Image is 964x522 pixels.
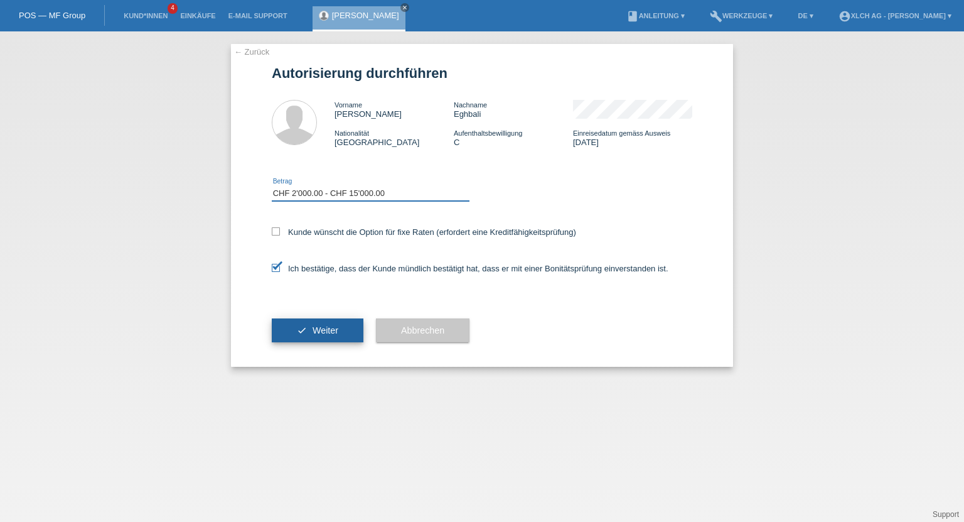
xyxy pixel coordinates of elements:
i: check [297,325,307,335]
span: Weiter [313,325,338,335]
a: buildWerkzeuge ▾ [704,12,779,19]
a: POS — MF Group [19,11,85,20]
div: Eghbali [454,100,573,119]
span: 4 [168,3,178,14]
a: account_circleXLCH AG - [PERSON_NAME] ▾ [832,12,958,19]
button: check Weiter [272,318,363,342]
a: E-Mail Support [222,12,294,19]
a: ← Zurück [234,47,269,57]
a: Support [933,510,959,519]
label: Ich bestätige, dass der Kunde mündlich bestätigt hat, dass er mit einer Bonitätsprüfung einversta... [272,264,668,273]
a: bookAnleitung ▾ [620,12,691,19]
div: C [454,128,573,147]
span: Einreisedatum gemäss Ausweis [573,129,670,137]
span: Vorname [335,101,362,109]
i: build [710,10,722,23]
a: Einkäufe [174,12,222,19]
h1: Autorisierung durchführen [272,65,692,81]
a: Kund*innen [117,12,174,19]
div: [GEOGRAPHIC_DATA] [335,128,454,147]
span: Aufenthaltsbewilligung [454,129,522,137]
i: account_circle [838,10,851,23]
div: [PERSON_NAME] [335,100,454,119]
span: Abbrechen [401,325,444,335]
a: close [400,3,409,12]
span: Nachname [454,101,487,109]
button: Abbrechen [376,318,469,342]
div: [DATE] [573,128,692,147]
a: [PERSON_NAME] [332,11,399,20]
span: Nationalität [335,129,369,137]
i: book [626,10,639,23]
label: Kunde wünscht die Option für fixe Raten (erfordert eine Kreditfähigkeitsprüfung) [272,227,576,237]
a: DE ▾ [791,12,819,19]
i: close [402,4,408,11]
